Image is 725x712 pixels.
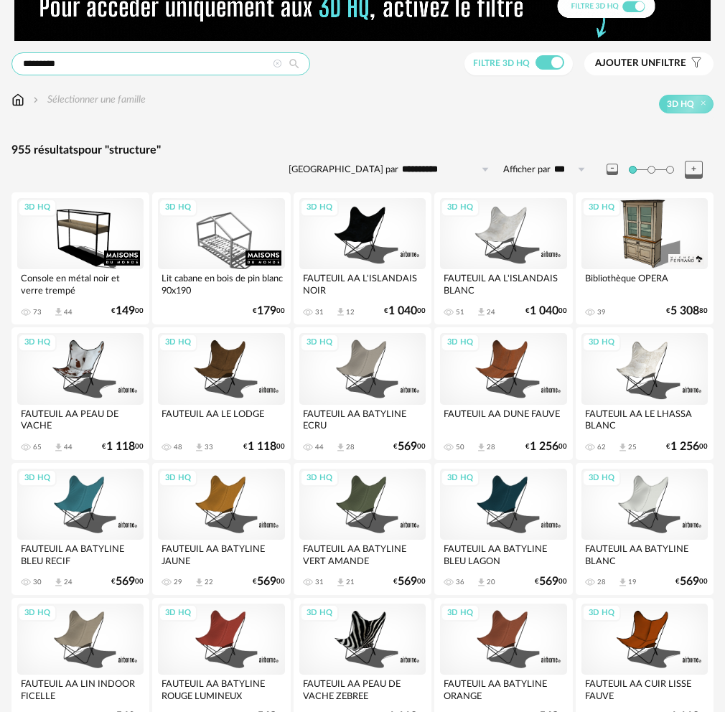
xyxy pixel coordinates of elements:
div: 21 [346,578,355,586]
div: 50 [456,443,464,451]
div: € 00 [384,306,426,316]
div: FAUTEUIL AA BATYLINE ORANGE [440,675,566,703]
span: 569 [257,577,276,586]
div: FAUTEUIL AA BATYLINE BLANC [581,540,708,568]
div: 3D HQ [300,469,339,487]
div: Bibliothèque OPERA [581,269,708,298]
div: 44 [64,443,72,451]
div: € 00 [393,442,426,451]
div: FAUTEUIL AA BATYLINE BLEU RECIF [17,540,144,568]
img: svg+xml;base64,PHN2ZyB3aWR0aD0iMTYiIGhlaWdodD0iMTciIHZpZXdCb3g9IjAgMCAxNiAxNyIgZmlsbD0ibm9uZSIgeG... [11,93,24,107]
a: 3D HQ FAUTEUIL AA L'ISLANDAIS NOIR 31 Download icon 12 €1 04000 [294,192,431,324]
a: 3D HQ FAUTEUIL AA BATYLINE JAUNE 29 Download icon 22 €56900 [152,463,290,595]
div: 3D HQ [18,199,57,217]
a: 3D HQ FAUTEUIL AA BATYLINE BLEU RECIF 30 Download icon 24 €56900 [11,463,149,595]
div: 19 [628,578,637,586]
a: 3D HQ Console en métal noir et verre trempé 73 Download icon 44 €14900 [11,192,149,324]
div: € 00 [675,577,708,586]
div: FAUTEUIL AA BATYLINE BLEU LAGON [440,540,566,568]
span: 179 [257,306,276,316]
div: 25 [628,443,637,451]
span: Download icon [335,306,346,317]
span: Download icon [53,306,64,317]
label: Afficher par [503,164,551,176]
span: 569 [539,577,558,586]
div: FAUTEUIL AA LE LODGE [158,405,284,434]
span: Filtre 3D HQ [473,59,530,67]
div: 3D HQ [441,469,480,487]
span: Download icon [476,442,487,453]
div: € 00 [666,442,708,451]
div: 3D HQ [159,469,197,487]
span: Download icon [194,577,205,588]
div: 3D HQ [159,334,197,352]
div: 73 [33,308,42,317]
div: FAUTEUIL AA BATYLINE JAUNE [158,540,284,568]
span: 569 [116,577,135,586]
button: Ajouter unfiltre Filter icon [584,52,714,75]
div: FAUTEUIL AA BATYLINE ECRU [299,405,426,434]
div: 24 [64,578,72,586]
span: pour "structure" [78,144,161,156]
span: Download icon [617,577,628,588]
div: € 00 [111,577,144,586]
div: 3D HQ [18,469,57,487]
div: € 00 [111,306,144,316]
div: 30 [33,578,42,586]
div: FAUTEUIL AA LIN INDOOR FICELLE [17,675,144,703]
span: 1 118 [106,442,135,451]
span: filtre [595,57,686,70]
div: 3D HQ [18,604,57,622]
div: 3D HQ [441,199,480,217]
a: 3D HQ Bibliothèque OPERA 39 €5 30880 [576,192,714,324]
div: Lit cabane en bois de pin blanc 90x190 [158,269,284,298]
div: € 00 [393,577,426,586]
span: Download icon [476,306,487,317]
div: 62 [597,443,606,451]
a: 3D HQ FAUTEUIL AA BATYLINE BLEU LAGON 36 Download icon 20 €56900 [434,463,572,595]
a: 3D HQ FAUTEUIL AA LE LODGE 48 Download icon 33 €1 11800 [152,327,290,459]
div: 3D HQ [582,199,621,217]
div: 20 [487,578,495,586]
a: 3D HQ FAUTEUIL AA BATYLINE BLANC 28 Download icon 19 €56900 [576,463,714,595]
div: FAUTEUIL AA L'ISLANDAIS NOIR [299,269,426,298]
div: € 00 [253,577,285,586]
div: 22 [205,578,213,586]
div: FAUTEUIL AA DUNE FAUVE [440,405,566,434]
div: 3D HQ [441,604,480,622]
span: Ajouter un [595,58,655,68]
div: FAUTEUIL AA BATYLINE VERT AMANDE [299,540,426,568]
div: 3D HQ [18,334,57,352]
span: 5 308 [670,306,699,316]
div: 65 [33,443,42,451]
div: 28 [346,443,355,451]
span: 1 256 [670,442,699,451]
div: 3D HQ [300,334,339,352]
div: 3D HQ [300,199,339,217]
a: 3D HQ FAUTEUIL AA BATYLINE VERT AMANDE 31 Download icon 21 €56900 [294,463,431,595]
div: 31 [315,578,324,586]
div: 44 [64,308,72,317]
a: 3D HQ FAUTEUIL AA LE LHASSA BLANC 62 Download icon 25 €1 25600 [576,327,714,459]
div: 3D HQ [441,334,480,352]
span: 149 [116,306,135,316]
span: Filter icon [686,57,703,70]
div: 28 [597,578,606,586]
span: Download icon [335,442,346,453]
div: € 00 [535,577,567,586]
span: Download icon [53,442,64,453]
div: FAUTEUIL AA BATYLINE ROUGE LUMINEUX [158,675,284,703]
div: 3D HQ [159,604,197,622]
span: Download icon [617,442,628,453]
div: Sélectionner une famille [30,93,146,107]
div: 24 [487,308,495,317]
a: 3D HQ FAUTEUIL AA L'ISLANDAIS BLANC 51 Download icon 24 €1 04000 [434,192,572,324]
div: 3D HQ [582,334,621,352]
div: 48 [174,443,182,451]
div: FAUTEUIL AA LE LHASSA BLANC [581,405,708,434]
div: FAUTEUIL AA PEAU DE VACHE ZEBREE [299,675,426,703]
span: 569 [398,442,417,451]
div: 955 résultats [11,143,714,158]
span: 1 040 [388,306,417,316]
a: 3D HQ FAUTEUIL AA BATYLINE ECRU 44 Download icon 28 €56900 [294,327,431,459]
